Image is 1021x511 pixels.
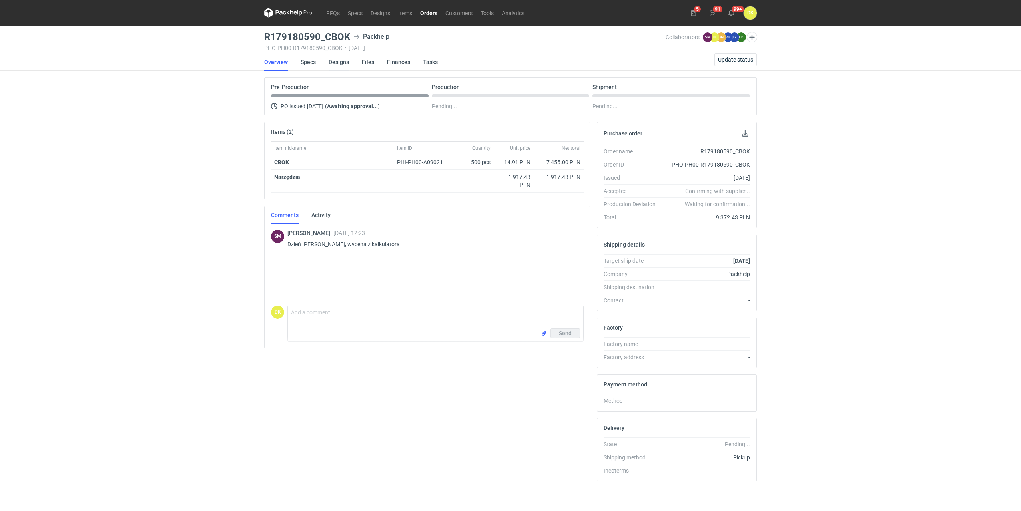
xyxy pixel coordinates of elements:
[736,32,746,42] figcaption: OŁ
[287,239,577,249] p: Dzień [PERSON_NAME], wycena z kalkulatora
[662,296,750,304] div: -
[287,230,333,236] span: [PERSON_NAME]
[537,173,580,181] div: 1 917.43 PLN
[441,8,477,18] a: Customers
[327,103,378,109] strong: Awaiting approval...
[271,306,284,319] div: Dominika Kaczyńska
[333,230,365,236] span: [DATE] 12:23
[454,155,494,170] div: 500 pcs
[604,340,662,348] div: Factory name
[604,440,662,448] div: State
[666,34,700,40] span: Collaborators
[604,241,645,248] h2: Shipping details
[550,328,580,338] button: Send
[498,8,528,18] a: Analytics
[604,381,647,388] h2: Payment method
[604,257,662,265] div: Target ship date
[604,174,662,182] div: Issued
[271,84,310,90] p: Pre-Production
[604,147,662,155] div: Order name
[662,174,750,182] div: [DATE]
[362,53,374,71] a: Files
[604,397,662,405] div: Method
[510,145,530,151] span: Unit price
[740,129,750,138] button: Download PO
[604,161,662,169] div: Order ID
[397,158,451,166] div: PHI-PH00-A09021
[271,230,284,243] figcaption: SM
[345,45,347,51] span: •
[264,45,666,51] div: PHO-PH00-R179180590_CBOK [DATE]
[710,32,719,42] figcaption: DK
[394,8,416,18] a: Items
[662,340,750,348] div: -
[733,258,750,264] strong: [DATE]
[604,187,662,195] div: Accepted
[604,130,642,137] h2: Purchase order
[477,8,498,18] a: Tools
[723,32,733,42] figcaption: MK
[264,53,288,71] a: Overview
[662,147,750,155] div: R179180590_CBOK
[604,200,662,208] div: Production Deviation
[718,57,753,62] span: Update status
[604,283,662,291] div: Shipping destination
[730,32,739,42] figcaption: JZ
[685,200,750,208] em: Waiting for confirmation...
[562,145,580,151] span: Net total
[604,353,662,361] div: Factory address
[662,161,750,169] div: PHO-PH00-R179180590_CBOK
[725,441,750,447] em: Pending...
[329,53,349,71] a: Designs
[397,145,412,151] span: Item ID
[274,145,306,151] span: Item nickname
[662,453,750,461] div: Pickup
[432,84,460,90] p: Production
[387,53,410,71] a: Finances
[432,101,457,111] span: Pending...
[592,84,617,90] p: Shipment
[687,6,700,19] button: 5
[307,101,323,111] span: [DATE]
[271,306,284,319] figcaption: DK
[604,213,662,221] div: Total
[353,32,389,42] div: Packhelp
[662,397,750,405] div: -
[378,103,380,109] span: )
[311,206,331,224] a: Activity
[604,270,662,278] div: Company
[747,32,757,42] button: Edit collaborators
[714,53,757,66] button: Update status
[662,467,750,475] div: -
[325,103,327,109] span: (
[274,159,289,165] a: CBOK
[344,8,367,18] a: Specs
[744,6,757,20] button: DK
[725,6,738,19] button: 99+
[497,173,530,189] div: 1 917.43 PLN
[662,270,750,278] div: Packhelp
[604,453,662,461] div: Shipping method
[271,206,299,224] a: Comments
[662,353,750,361] div: -
[274,174,300,180] strong: Narzędzia
[662,213,750,221] div: 9 372.43 PLN
[604,467,662,475] div: Incoterms
[559,330,572,336] span: Send
[744,6,757,20] div: Dominika Kaczyńska
[716,32,726,42] figcaption: BN
[264,8,312,18] svg: Packhelp Pro
[367,8,394,18] a: Designs
[592,101,750,111] div: Pending...
[604,296,662,304] div: Contact
[472,145,491,151] span: Quantity
[301,53,316,71] a: Specs
[685,188,750,194] em: Confirming with supplier...
[604,324,623,331] h2: Factory
[537,158,580,166] div: 7 455.00 PLN
[703,32,712,42] figcaption: SM
[706,6,719,19] button: 91
[604,425,624,431] h2: Delivery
